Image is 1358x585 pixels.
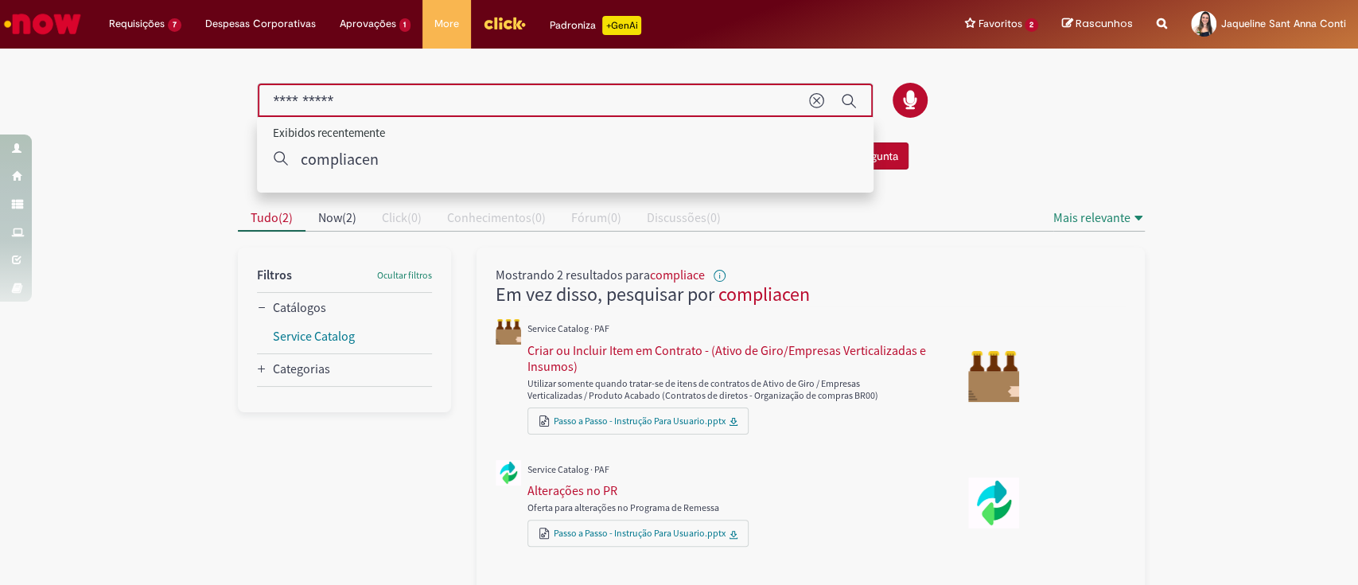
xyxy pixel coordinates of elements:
[1025,18,1038,32] span: 2
[602,16,641,35] p: +GenAi
[1062,17,1133,32] a: Rascunhos
[1076,16,1133,31] span: Rascunhos
[168,18,181,32] span: 7
[205,16,316,32] span: Despesas Corporativas
[109,16,165,32] span: Requisições
[483,11,526,35] img: click_logo_yellow_360x200.png
[550,16,641,35] div: Padroniza
[978,16,1021,32] span: Favoritos
[399,18,411,32] span: 1
[2,8,84,40] img: ServiceNow
[1221,17,1346,30] span: Jaqueline Sant Anna Conti
[340,16,396,32] span: Aprovações
[434,16,459,32] span: More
